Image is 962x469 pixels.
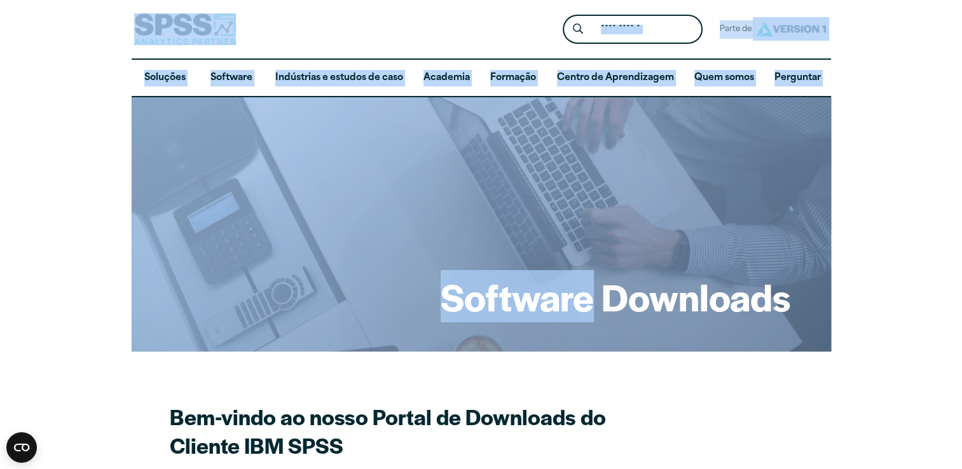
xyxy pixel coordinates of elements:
a: Centro de Aprendizagem [547,60,684,97]
img: Parceiro de análise SPSS [134,13,236,45]
span: Parte de [713,20,753,39]
button: Abrir widget CMP [6,432,37,463]
nav: Versão desktop do menu principal do site [132,60,831,97]
h2: Bem-vindo ao nosso Portal de Downloads do Cliente IBM SPSS [170,402,615,459]
button: Ícone de lupa de pesquisa [566,18,589,41]
svg: Ícone de lupa de pesquisa [573,24,583,34]
a: Academia [413,60,480,97]
a: Soluções [132,60,198,97]
a: Perguntar [764,60,831,97]
a: Formação [480,60,547,97]
a: Indústrias e estudos de caso [265,60,413,97]
form: Formulário de pesquisa de cabeçalho do site [563,15,703,44]
h1: Software Downloads [441,272,790,322]
a: Quem somos [684,60,764,97]
img: Logotipo da versão 1 [753,17,829,41]
a: Software [198,60,265,97]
